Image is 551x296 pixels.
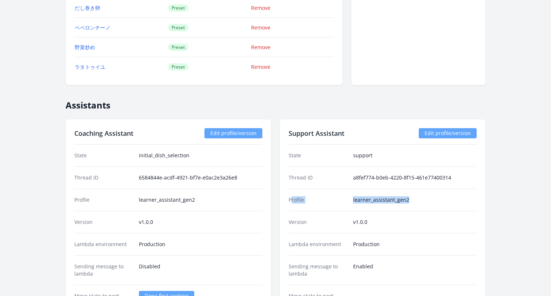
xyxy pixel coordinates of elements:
[74,196,133,204] dt: Profile
[139,174,262,181] dd: 6584844e-acdf-4921-bf7e-e0ac2e3a26e8
[74,174,133,181] dt: Thread ID
[289,152,347,159] dt: State
[251,44,270,51] a: Remove
[289,241,347,248] dt: Lambda environment
[168,24,188,31] span: Preset
[353,152,477,159] dd: support
[289,174,347,181] dt: Thread ID
[168,4,188,12] span: Preset
[353,263,477,277] dd: Enabled
[74,241,133,248] dt: Lambda environment
[74,263,133,277] dt: Sending message to lambda
[289,218,347,226] dt: Version
[66,94,485,111] h2: Assistants
[251,63,270,70] a: Remove
[204,128,262,138] a: Edit profile/version
[251,24,270,31] a: Remove
[75,44,95,51] a: 野菜炒め
[353,196,477,204] dd: learner_assistant_gen2
[289,128,344,138] h2: Support Assistant
[74,128,133,138] h2: Coaching Assistant
[74,152,133,159] dt: State
[139,218,262,226] dd: v1.0.0
[289,263,347,277] dt: Sending message to lambda
[419,128,477,138] a: Edit profile/version
[75,63,105,70] a: ラタトゥイユ
[353,174,477,181] dd: a8fef774-b0eb-4220-8f15-461e77400314
[139,152,262,159] dd: initial_dish_selection
[75,24,110,31] a: ペペロンチーノ
[139,196,262,204] dd: learner_assistant_gen2
[75,4,100,11] a: だし巻き卵
[168,44,188,51] span: Preset
[353,241,477,248] dd: Production
[251,4,270,11] a: Remove
[74,218,133,226] dt: Version
[289,196,347,204] dt: Profile
[139,263,262,277] dd: Disabled
[353,218,477,226] dd: v1.0.0
[139,241,262,248] dd: Production
[168,63,188,71] span: Preset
